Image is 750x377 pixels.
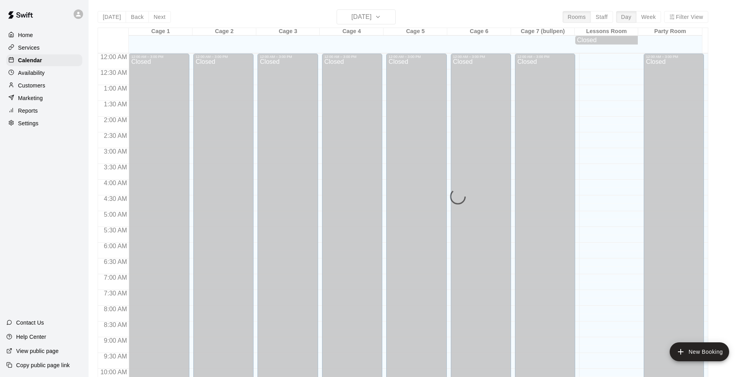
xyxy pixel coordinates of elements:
span: 4:30 AM [102,195,129,202]
div: 12:00 AM – 3:00 PM [646,55,702,59]
span: 5:30 AM [102,227,129,234]
p: Contact Us [16,319,44,327]
button: add [670,342,729,361]
p: View public page [16,347,59,355]
div: 12:00 AM – 3:00 PM [453,55,509,59]
div: Cage 5 [383,28,447,35]
span: 6:00 AM [102,243,129,249]
span: 12:30 AM [98,69,129,76]
a: Services [6,42,82,54]
div: Cage 7 (bullpen) [511,28,575,35]
div: Cage 4 [320,28,383,35]
span: 8:00 AM [102,306,129,312]
div: Party Room [638,28,702,35]
div: 12:00 AM – 3:00 PM [324,55,380,59]
span: 4:00 AM [102,180,129,186]
div: Cage 3 [256,28,320,35]
span: 8:30 AM [102,321,129,328]
div: Cage 6 [447,28,511,35]
span: 9:00 AM [102,337,129,344]
p: Marketing [18,94,43,102]
p: Home [18,31,33,39]
span: 12:00 AM [98,54,129,60]
span: 10:00 AM [98,369,129,375]
p: Calendar [18,56,42,64]
span: 7:30 AM [102,290,129,297]
a: Availability [6,67,82,79]
span: 5:00 AM [102,211,129,218]
span: 7:00 AM [102,274,129,281]
span: 3:00 AM [102,148,129,155]
p: Settings [18,119,39,127]
div: 12:00 AM – 3:00 PM [389,55,444,59]
div: Cage 2 [193,28,256,35]
a: Settings [6,117,82,129]
span: 2:30 AM [102,132,129,139]
div: 12:00 AM – 3:00 PM [260,55,315,59]
span: 2:00 AM [102,117,129,123]
a: Marketing [6,92,82,104]
p: Availability [18,69,45,77]
div: 12:00 AM – 3:00 PM [517,55,573,59]
div: Closed [577,37,636,44]
p: Services [18,44,40,52]
p: Help Center [16,333,46,341]
a: Home [6,29,82,41]
span: 6:30 AM [102,258,129,265]
div: Cage 1 [129,28,193,35]
span: 1:30 AM [102,101,129,108]
a: Calendar [6,54,82,66]
p: Copy public page link [16,361,70,369]
div: 12:00 AM – 3:00 PM [196,55,251,59]
span: 3:30 AM [102,164,129,171]
span: 9:30 AM [102,353,129,360]
span: 1:00 AM [102,85,129,92]
div: Lessons Room [575,28,639,35]
a: Customers [6,80,82,91]
p: Customers [18,82,45,89]
div: 12:00 AM – 3:00 PM [131,55,187,59]
p: Reports [18,107,38,115]
a: Reports [6,105,82,117]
